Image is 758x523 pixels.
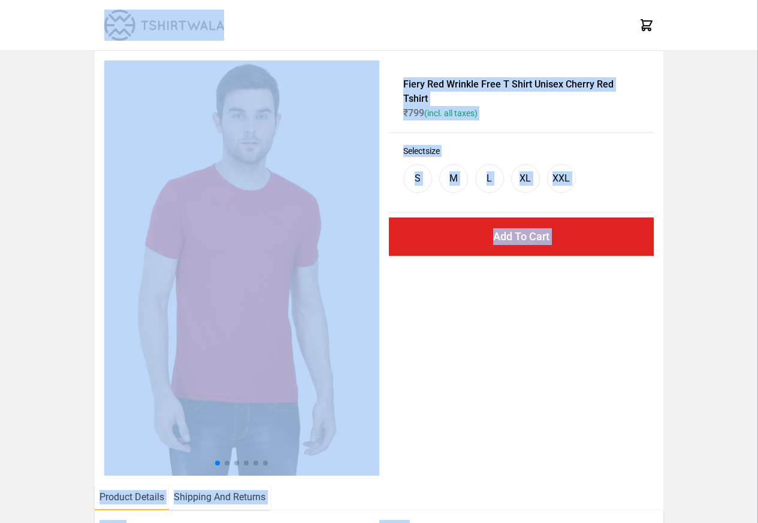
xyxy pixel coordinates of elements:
[104,61,381,476] img: 4M6A2225.jpg
[424,108,478,118] span: (incl. all taxes)
[487,171,492,186] div: L
[552,171,570,186] div: XXL
[169,485,270,510] li: Shipping And Returns
[389,217,654,256] button: Add To Cart
[403,107,478,119] span: ₹ 799
[520,171,531,186] div: XL
[403,145,639,157] h3: Select size
[449,171,458,186] div: M
[415,171,421,186] div: S
[95,485,169,510] li: Product Details
[403,77,639,106] h1: Fiery Red Wrinkle Free T Shirt Unisex Cherry Red Tshirt
[104,10,224,41] img: TW-LOGO-400-104.png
